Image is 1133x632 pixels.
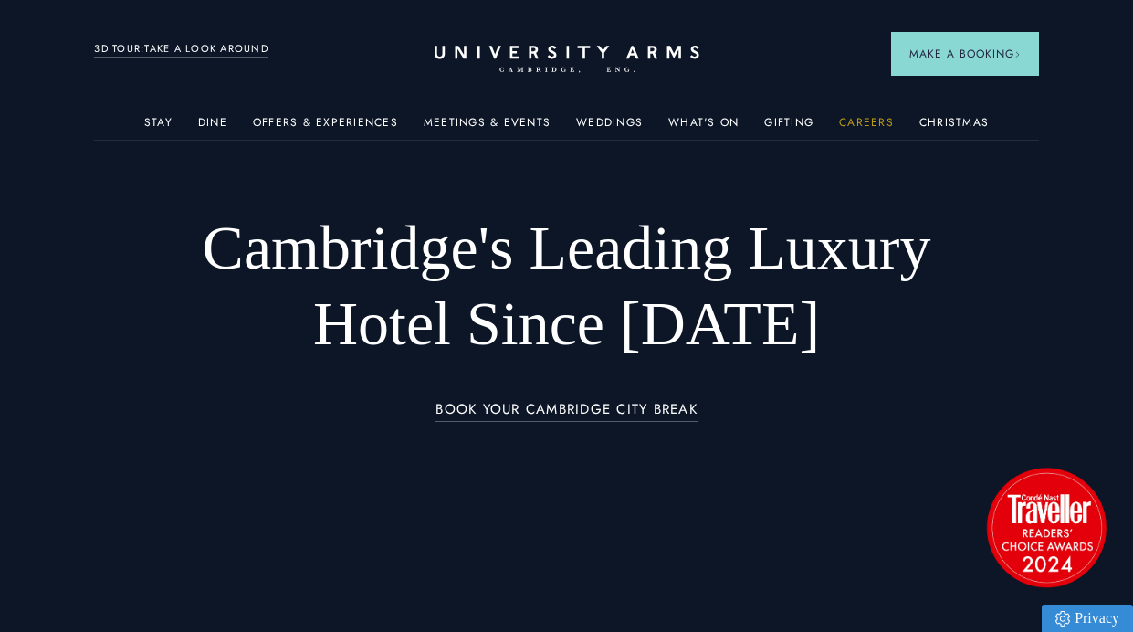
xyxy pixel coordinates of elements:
[839,116,894,140] a: Careers
[978,458,1115,595] img: image-2524eff8f0c5d55edbf694693304c4387916dea5-1501x1501-png
[764,116,813,140] a: Gifting
[424,116,551,140] a: Meetings & Events
[94,41,268,58] a: 3D TOUR:TAKE A LOOK AROUND
[909,46,1021,62] span: Make a Booking
[435,46,699,74] a: Home
[435,402,698,423] a: BOOK YOUR CAMBRIDGE CITY BREAK
[1055,611,1070,627] img: Privacy
[919,116,989,140] a: Christmas
[144,116,173,140] a: Stay
[253,116,398,140] a: Offers & Experiences
[891,32,1039,76] button: Make a BookingArrow icon
[1014,51,1021,58] img: Arrow icon
[189,210,944,362] h1: Cambridge's Leading Luxury Hotel Since [DATE]
[668,116,739,140] a: What's On
[576,116,643,140] a: Weddings
[198,116,227,140] a: Dine
[1042,605,1133,632] a: Privacy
